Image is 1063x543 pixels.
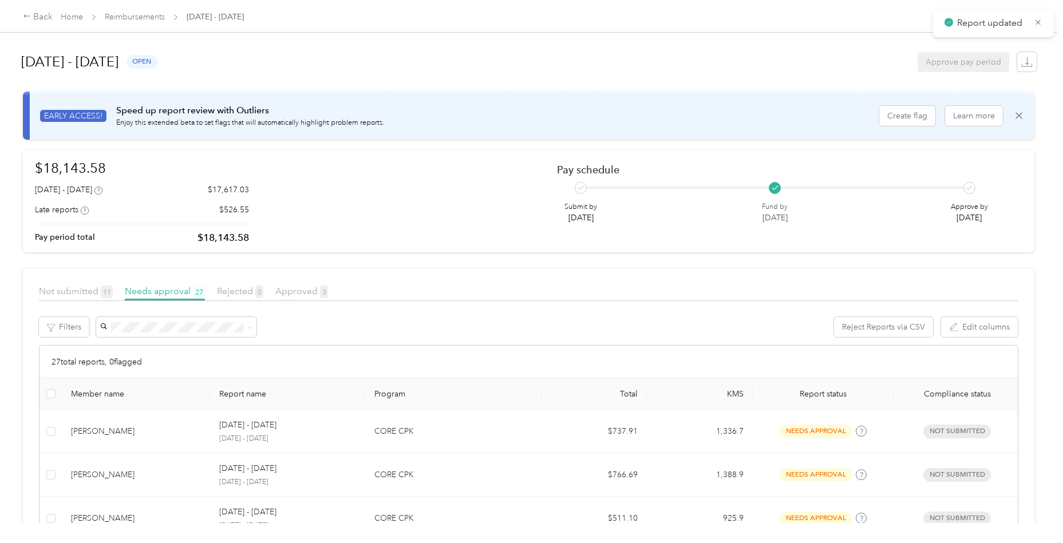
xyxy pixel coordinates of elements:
[542,410,647,453] td: $737.91
[219,506,276,518] p: [DATE] - [DATE]
[365,378,542,410] th: Program
[35,204,89,216] div: Late reports
[39,346,1018,378] div: 27 total reports, 0 flagged
[35,231,95,243] p: Pay period total
[105,12,165,22] a: Reimbursements
[780,468,852,481] span: needs approval
[923,425,991,438] span: Not submitted
[941,317,1018,337] button: Edit columns
[951,202,988,212] p: Approve by
[219,462,276,475] p: [DATE] - [DATE]
[71,425,201,438] div: [PERSON_NAME]
[557,164,1003,176] h2: Pay schedule
[780,512,852,525] span: needs approval
[275,286,328,296] span: Approved
[197,231,249,245] p: $18,143.58
[374,512,532,525] p: CORE CPK
[365,453,542,497] td: CORE CPK
[39,286,113,296] span: Not submitted
[564,212,597,224] p: [DATE]
[656,389,744,399] div: KMS
[116,104,384,118] p: Speed up report review with Outliers
[374,425,532,438] p: CORE CPK
[35,158,249,178] h1: $18,143.58
[39,317,89,337] button: Filters
[219,419,276,431] p: [DATE] - [DATE]
[219,204,249,216] p: $526.55
[951,212,988,224] p: [DATE]
[999,479,1063,543] iframe: Everlance-gr Chat Button Frame
[219,521,356,531] p: [DATE] - [DATE]
[116,118,384,128] p: Enjoy this extended beta to set flags that will automatically highlight problem reports.
[762,212,788,224] p: [DATE]
[945,106,1003,126] button: Learn more
[564,202,597,212] p: Submit by
[219,434,356,444] p: [DATE] - [DATE]
[125,286,205,296] span: Needs approval
[21,48,118,76] h1: [DATE] - [DATE]
[23,10,53,24] div: Back
[903,389,1011,399] span: Compliance status
[879,106,935,126] button: Create flag
[40,110,106,122] span: EARLY ACCESS!
[61,12,83,22] a: Home
[210,378,365,410] th: Report name
[762,389,884,399] span: Report status
[647,410,753,453] td: 1,336.7
[217,286,263,296] span: Rejected
[923,468,991,481] span: Not submitted
[365,497,542,540] td: CORE CPK
[957,16,1026,30] p: Report updated
[542,453,647,497] td: $766.69
[101,286,113,298] span: 11
[542,497,647,540] td: $511.10
[208,184,249,196] p: $17,617.03
[374,469,532,481] p: CORE CPK
[647,453,753,497] td: 1,388.9
[923,512,991,525] span: Not submitted
[71,512,201,525] div: [PERSON_NAME]
[187,11,244,23] span: [DATE] - [DATE]
[219,477,356,487] p: [DATE] - [DATE]
[647,497,753,540] td: 925.9
[365,410,542,453] td: CORE CPK
[127,55,157,68] span: open
[255,286,263,298] span: 0
[71,389,201,399] div: Member name
[320,286,328,298] span: 3
[35,184,102,196] div: [DATE] - [DATE]
[62,378,210,410] th: Member name
[780,425,852,438] span: needs approval
[834,317,933,337] button: Reject Reports via CSV
[551,389,638,399] div: Total
[762,202,788,212] p: Fund by
[193,286,205,298] span: 27
[71,469,201,481] div: [PERSON_NAME]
